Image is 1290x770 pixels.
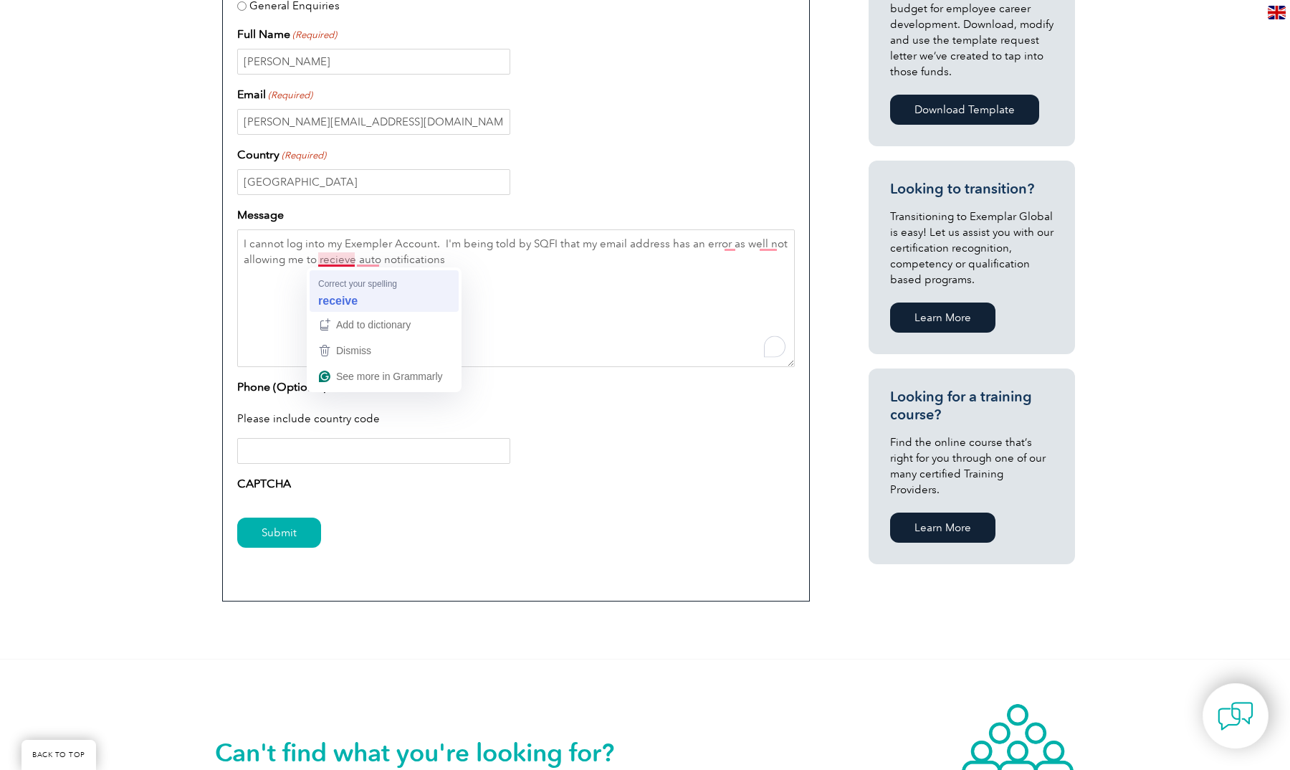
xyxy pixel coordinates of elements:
label: Phone (Optional) [237,379,327,396]
label: CAPTCHA [237,475,291,493]
a: Download Template [890,95,1039,125]
span: (Required) [292,28,338,42]
a: Learn More [890,303,995,333]
p: Transitioning to Exemplar Global is easy! Let us assist you with our certification recognition, c... [890,209,1053,287]
label: Email [237,86,312,103]
span: (Required) [267,88,313,103]
input: Submit [237,518,321,548]
textarea: To enrich screen reader interactions, please activate Accessibility in Grammarly extension settings [237,229,795,367]
span: (Required) [281,148,327,163]
label: Message [237,206,284,224]
h3: Looking for a training course? [890,388,1053,424]
label: Country [237,146,326,163]
h3: Looking to transition? [890,180,1053,198]
img: en [1268,6,1286,19]
img: contact-chat.png [1218,698,1253,734]
div: Please include country code [237,401,795,439]
a: Learn More [890,513,995,543]
label: Full Name [237,26,337,43]
h2: Can't find what you're looking for? [215,741,645,764]
p: Find the online course that’s right for you through one of our many certified Training Providers. [890,434,1053,498]
a: BACK TO TOP [21,740,96,770]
